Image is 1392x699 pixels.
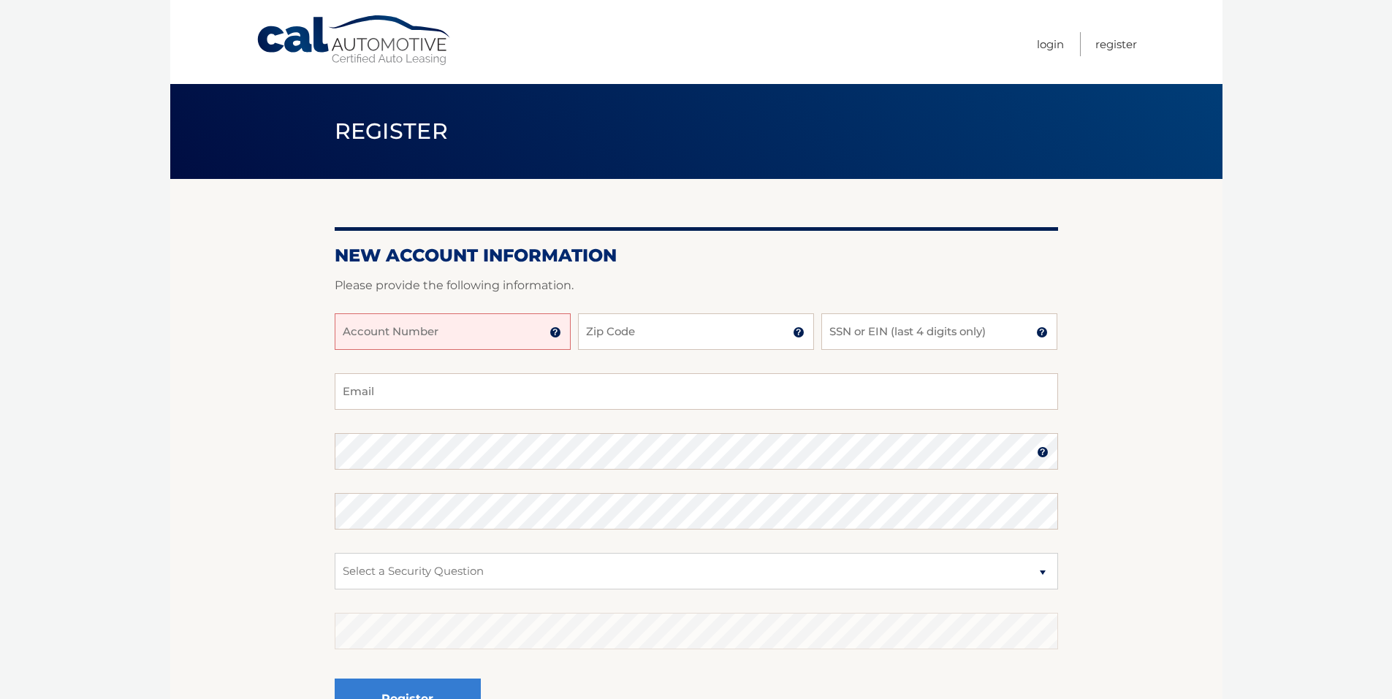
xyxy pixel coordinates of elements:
img: tooltip.svg [1036,326,1048,338]
p: Please provide the following information. [335,275,1058,296]
h2: New Account Information [335,245,1058,267]
input: Email [335,373,1058,410]
a: Register [1095,32,1137,56]
input: Account Number [335,313,571,350]
img: tooltip.svg [793,326,805,338]
input: Zip Code [578,313,814,350]
img: tooltip.svg [549,326,561,338]
span: Register [335,118,449,145]
input: SSN or EIN (last 4 digits only) [821,313,1057,350]
a: Login [1037,32,1064,56]
a: Cal Automotive [256,15,453,66]
img: tooltip.svg [1037,446,1049,458]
